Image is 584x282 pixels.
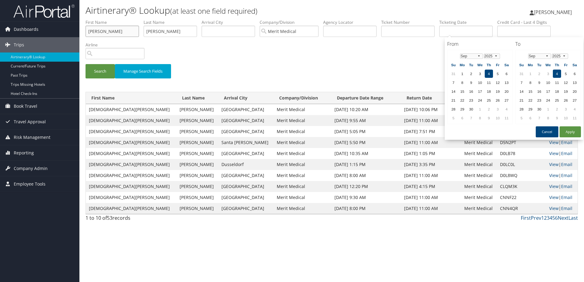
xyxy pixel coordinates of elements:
[331,192,401,203] td: [DATE] 9:30 AM
[274,104,331,115] td: Merit Medical
[14,114,46,129] span: Travel Approval
[177,104,218,115] td: [PERSON_NAME]
[549,183,559,189] a: View
[571,78,579,87] td: 13
[497,137,546,148] td: D5N2PT
[274,181,331,192] td: Merit Medical
[571,96,579,104] td: 27
[517,78,526,87] td: 7
[497,192,546,203] td: CNNF22
[458,87,466,96] td: 15
[14,145,34,161] span: Reporting
[502,61,511,69] th: Sa
[14,37,24,52] span: Trips
[547,215,549,221] a: 3
[562,105,570,113] td: 3
[177,181,218,192] td: [PERSON_NAME]
[553,114,561,122] td: 9
[274,159,331,170] td: Merit Medical
[571,114,579,122] td: 11
[549,161,559,167] a: View
[458,61,466,69] th: Mo
[461,159,497,170] td: Merit Medical
[331,148,401,159] td: [DATE] 10:35 AM
[562,78,570,87] td: 12
[553,70,561,78] td: 4
[449,105,458,113] td: 28
[497,159,546,170] td: D0LC0L
[461,181,497,192] td: Merit Medical
[14,99,37,114] span: Book Travel
[546,203,578,214] td: |
[467,114,475,122] td: 7
[562,87,570,96] td: 19
[331,203,401,214] td: [DATE] 8:00 PM
[86,148,177,159] td: [DEMOGRAPHIC_DATA][PERSON_NAME]
[177,137,218,148] td: [PERSON_NAME]
[549,215,552,221] a: 4
[561,150,572,156] a: Email
[494,105,502,113] td: 3
[467,78,475,87] td: 9
[553,61,561,69] th: Th
[467,87,475,96] td: 16
[461,203,497,214] td: Merit Medical
[553,87,561,96] td: 18
[86,181,177,192] td: [DEMOGRAPHIC_DATA][PERSON_NAME]
[177,126,218,137] td: [PERSON_NAME]
[461,148,497,159] td: Merit Medical
[494,70,502,78] td: 5
[544,96,552,104] td: 24
[535,78,543,87] td: 9
[535,114,543,122] td: 7
[502,87,511,96] td: 20
[323,19,381,25] label: Agency Locator
[467,61,475,69] th: Tu
[331,126,401,137] td: [DATE] 5:05 PM
[331,115,401,126] td: [DATE] 9:55 AM
[562,114,570,122] td: 10
[331,137,401,148] td: [DATE] 5:50 PM
[401,159,461,170] td: [DATE] 3:35 PM
[107,215,112,221] span: 53
[485,87,493,96] td: 18
[86,4,414,17] h1: Airtinerary® Lookup
[560,126,581,137] button: Apply
[541,215,544,221] a: 1
[177,115,218,126] td: [PERSON_NAME]
[274,170,331,181] td: Merit Medical
[274,92,331,104] th: Company/Division
[458,70,466,78] td: 1
[544,78,552,87] td: 10
[571,87,579,96] td: 20
[553,78,561,87] td: 11
[86,203,177,214] td: [DEMOGRAPHIC_DATA][PERSON_NAME]
[502,114,511,122] td: 11
[552,215,555,221] a: 5
[86,19,144,25] label: First Name
[14,176,46,192] span: Employee Tools
[494,96,502,104] td: 26
[401,181,461,192] td: [DATE] 4:15 PM
[439,19,497,25] label: Ticketing Date
[467,96,475,104] td: 23
[534,9,572,16] span: [PERSON_NAME]
[546,148,578,159] td: |
[177,148,218,159] td: [PERSON_NAME]
[331,159,401,170] td: [DATE] 1:15 PM
[449,61,458,69] th: Su
[517,70,526,78] td: 31
[14,22,38,37] span: Dashboards
[86,170,177,181] td: [DEMOGRAPHIC_DATA][PERSON_NAME]
[274,126,331,137] td: Merit Medical
[144,19,202,25] label: Last Name
[502,96,511,104] td: 27
[526,78,535,87] td: 8
[86,92,177,104] th: First Name: activate to sort column ascending
[401,203,461,214] td: [DATE] 11:00 AM
[526,96,535,104] td: 22
[521,215,531,221] a: First
[561,161,572,167] a: Email
[517,87,526,96] td: 14
[494,87,502,96] td: 19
